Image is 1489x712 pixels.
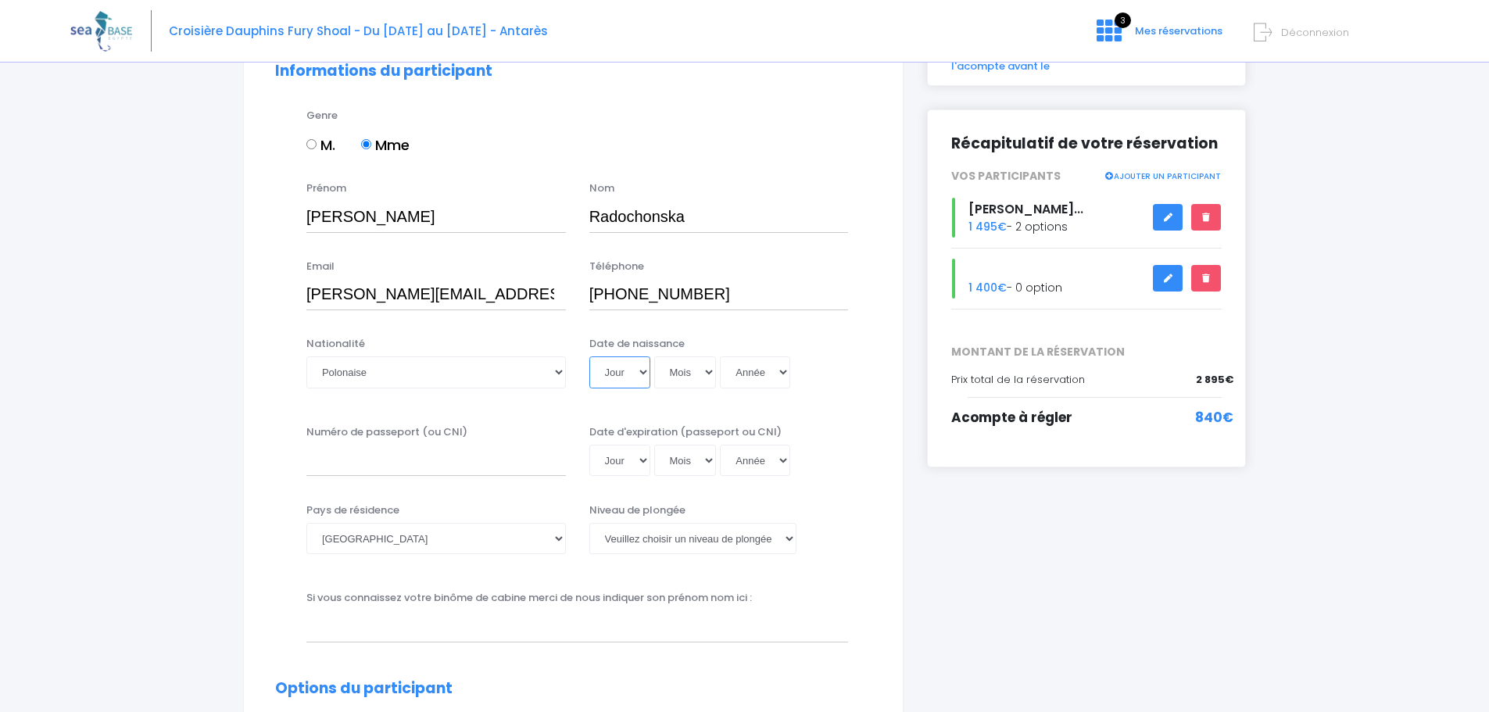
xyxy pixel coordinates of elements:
label: Nom [589,181,614,196]
label: Niveau de plongée [589,503,685,518]
span: Mes réservations [1135,23,1222,38]
label: Téléphone [589,259,644,274]
span: MONTANT DE LA RÉSERVATION [940,344,1233,360]
label: Si vous connaissez votre binôme de cabine merci de nous indiquer son prénom nom ici : [306,590,752,606]
h2: Options du participant [275,680,872,698]
span: Acompte à régler [951,408,1072,427]
label: Prénom [306,181,346,196]
div: - 2 options [940,198,1233,238]
span: 1 400€ [968,280,1007,295]
div: - 0 option [940,259,1233,299]
label: Nationalité [306,336,365,352]
label: Numéro de passeport (ou CNI) [306,424,467,440]
span: 3 [1115,13,1131,28]
span: Déconnexion [1281,25,1349,40]
label: Email [306,259,335,274]
span: Croisière Dauphins Fury Shoal - Du [DATE] au [DATE] - Antarès [169,23,548,39]
label: Mme [361,134,410,156]
a: AJOUTER UN PARTICIPANT [1104,168,1221,182]
label: Date d'expiration (passeport ou CNI) [589,424,782,440]
span: 2 895€ [1196,372,1233,388]
label: Pays de résidence [306,503,399,518]
label: Date de naissance [589,336,685,352]
span: 840€ [1195,408,1233,428]
input: M. [306,139,317,149]
span: 1 495€ [968,219,1007,234]
input: Mme [361,139,371,149]
a: 3 Mes réservations [1084,29,1232,44]
span: [PERSON_NAME]... [968,200,1083,218]
h2: Récapitulatif de votre réservation [951,134,1222,153]
div: VOS PARTICIPANTS [940,168,1233,184]
label: M. [306,134,335,156]
h2: Informations du participant [275,63,872,81]
label: Genre [306,108,338,123]
span: Prix total de la réservation [951,372,1085,387]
